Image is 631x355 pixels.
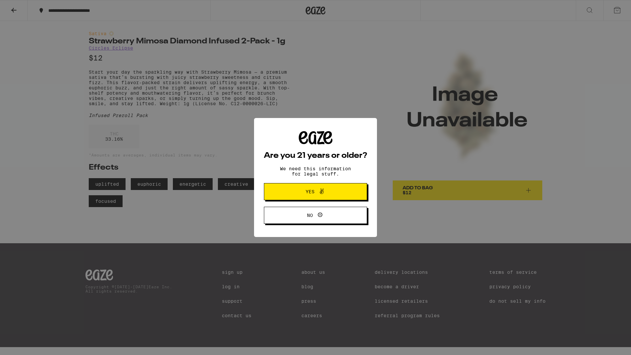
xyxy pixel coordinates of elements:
[264,183,367,200] button: Yes
[274,166,357,177] p: We need this information for legal stuff.
[306,189,315,194] span: Yes
[307,213,313,218] span: No
[264,152,367,160] h2: Are you 21 years or older?
[264,207,367,224] button: No
[590,335,624,352] iframe: Opens a widget where you can find more information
